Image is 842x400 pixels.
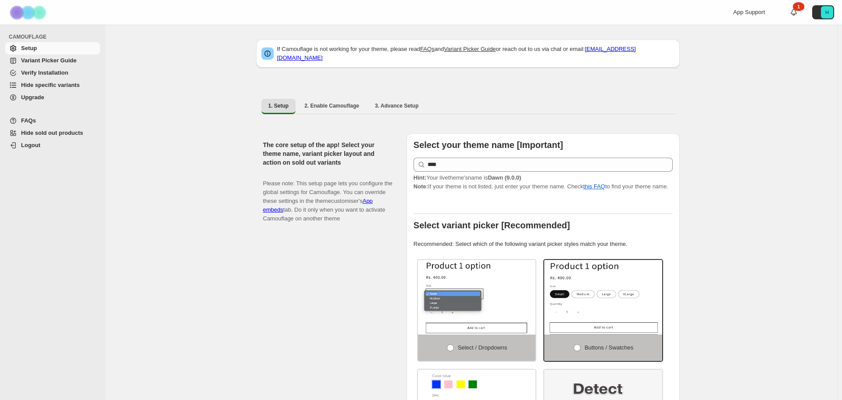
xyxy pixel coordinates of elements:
span: 3. Advance Setup [375,102,419,109]
img: Buttons / Swatches [544,260,662,335]
b: Select variant picker [Recommended] [414,220,570,230]
a: Hide sold out products [5,127,100,139]
span: Hide specific variants [21,82,80,88]
b: Select your theme name [Important] [414,140,563,150]
span: Variant Picker Guide [21,57,76,64]
a: Variant Picker Guide [5,54,100,67]
span: Select / Dropdowns [458,344,507,351]
span: Upgrade [21,94,44,101]
a: FAQs [420,46,435,52]
img: Select / Dropdowns [418,260,536,335]
span: Hide sold out products [21,130,83,136]
strong: Note: [414,183,428,190]
a: Setup [5,42,100,54]
a: Hide specific variants [5,79,100,91]
span: Avatar with initials H [821,6,833,18]
strong: Dawn (9.0.0) [488,174,521,181]
span: 1. Setup [268,102,289,109]
p: Recommended: Select which of the following variant picker styles match your theme. [414,240,673,249]
span: FAQs [21,117,36,124]
span: Your live theme's name is [414,174,521,181]
span: Buttons / Swatches [585,344,633,351]
strong: Hint: [414,174,427,181]
text: H [825,10,829,15]
a: Variant Picker Guide [444,46,496,52]
p: If your theme is not listed, just enter your theme name. Check to find your theme name. [414,173,673,191]
a: Logout [5,139,100,151]
a: FAQs [5,115,100,127]
a: this FAQ [583,183,605,190]
a: Upgrade [5,91,100,104]
span: Setup [21,45,37,51]
a: Verify Installation [5,67,100,79]
a: 1 [789,8,798,17]
span: CAMOUFLAGE [9,33,101,40]
span: Logout [21,142,40,148]
h2: The core setup of the app! Select your theme name, variant picker layout and action on sold out v... [263,141,392,167]
span: App Support [733,9,765,15]
span: 2. Enable Camouflage [304,102,359,109]
span: Verify Installation [21,69,68,76]
img: Camouflage [7,0,51,25]
button: Avatar with initials H [812,5,834,19]
div: 1 [793,2,804,11]
p: If Camouflage is not working for your theme, please read and or reach out to us via chat or email: [277,45,674,62]
p: Please note: This setup page lets you configure the global settings for Camouflage. You can overr... [263,170,392,223]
